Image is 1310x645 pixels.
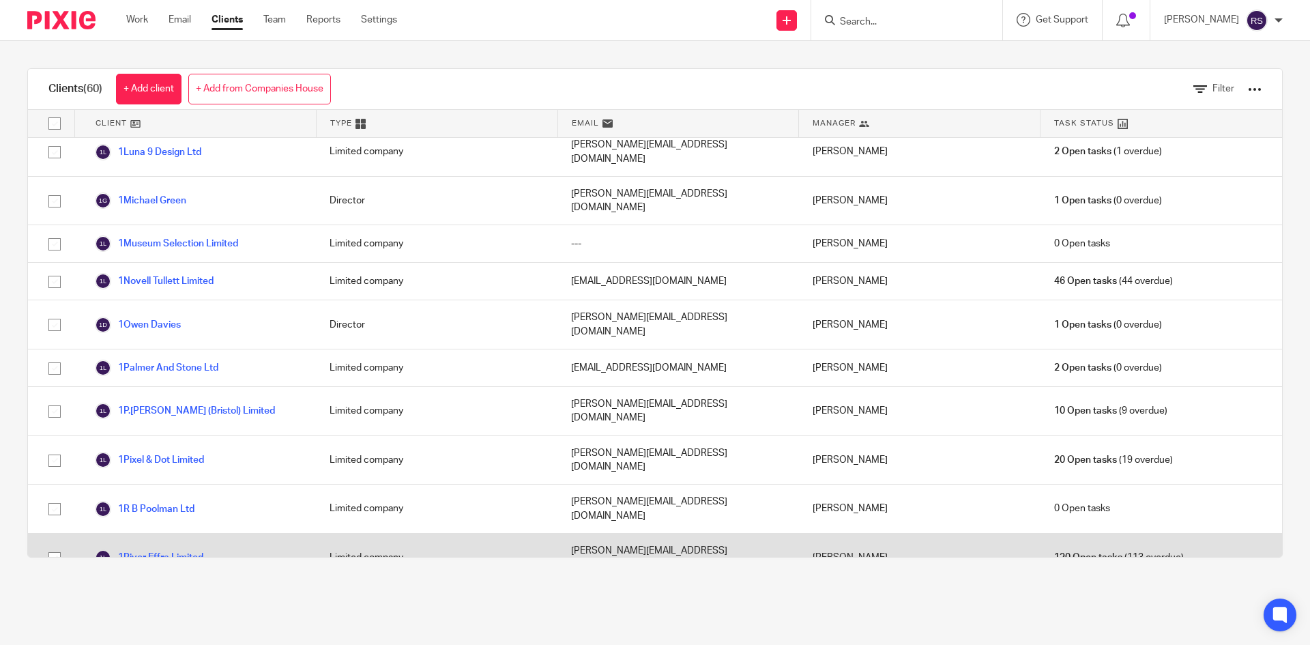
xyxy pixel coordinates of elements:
[557,534,799,582] div: [PERSON_NAME][EMAIL_ADDRESS][DOMAIN_NAME]
[361,13,397,27] a: Settings
[316,300,557,349] div: Director
[316,387,557,435] div: Limited company
[48,82,102,96] h1: Clients
[799,128,1040,176] div: [PERSON_NAME]
[799,349,1040,386] div: [PERSON_NAME]
[799,387,1040,435] div: [PERSON_NAME]
[95,501,194,517] a: 1R B Poolman Ltd
[1054,453,1117,467] span: 20 Open tasks
[557,436,799,485] div: [PERSON_NAME][EMAIL_ADDRESS][DOMAIN_NAME]
[95,192,111,209] img: svg%3E
[1054,117,1114,129] span: Task Status
[263,13,286,27] a: Team
[95,317,111,333] img: svg%3E
[95,452,204,468] a: 1Pixel & Dot Limited
[1054,551,1122,564] span: 120 Open tasks
[572,117,599,129] span: Email
[169,13,191,27] a: Email
[799,177,1040,225] div: [PERSON_NAME]
[557,349,799,386] div: [EMAIL_ADDRESS][DOMAIN_NAME]
[1054,361,1111,375] span: 2 Open tasks
[95,273,111,289] img: svg%3E
[95,403,275,419] a: 1P.[PERSON_NAME] (Bristol) Limited
[95,360,218,376] a: 1Palmer And Stone Ltd
[27,11,96,29] img: Pixie
[95,360,111,376] img: svg%3E
[330,117,352,129] span: Type
[799,300,1040,349] div: [PERSON_NAME]
[95,273,214,289] a: 1Novell Tullett Limited
[42,111,68,137] input: Select all
[1036,15,1088,25] span: Get Support
[95,144,111,160] img: svg%3E
[557,128,799,176] div: [PERSON_NAME][EMAIL_ADDRESS][DOMAIN_NAME]
[126,13,148,27] a: Work
[316,436,557,485] div: Limited company
[1054,318,1162,332] span: (0 overdue)
[1054,551,1184,564] span: (113 overdue)
[1054,145,1162,158] span: (1 overdue)
[557,225,799,262] div: ---
[1054,274,1173,288] span: (44 overdue)
[316,534,557,582] div: Limited company
[1054,194,1111,207] span: 1 Open tasks
[1054,502,1110,515] span: 0 Open tasks
[799,225,1040,262] div: [PERSON_NAME]
[799,485,1040,533] div: [PERSON_NAME]
[316,177,557,225] div: Director
[1054,318,1111,332] span: 1 Open tasks
[557,300,799,349] div: [PERSON_NAME][EMAIL_ADDRESS][DOMAIN_NAME]
[95,501,111,517] img: svg%3E
[557,485,799,533] div: [PERSON_NAME][EMAIL_ADDRESS][DOMAIN_NAME]
[316,225,557,262] div: Limited company
[95,192,186,209] a: 1Michael Green
[799,263,1040,300] div: [PERSON_NAME]
[212,13,243,27] a: Clients
[95,403,111,419] img: svg%3E
[95,317,181,333] a: 1Owen Davies
[95,549,111,566] img: svg%3E
[1054,145,1111,158] span: 2 Open tasks
[306,13,340,27] a: Reports
[1054,404,1117,418] span: 10 Open tasks
[813,117,856,129] span: Manager
[1054,453,1173,467] span: (19 overdue)
[1054,404,1167,418] span: (9 overdue)
[95,235,111,252] img: svg%3E
[839,16,961,29] input: Search
[1054,274,1117,288] span: 46 Open tasks
[83,83,102,94] span: (60)
[1212,84,1234,94] span: Filter
[316,128,557,176] div: Limited company
[316,485,557,533] div: Limited company
[316,263,557,300] div: Limited company
[116,74,181,104] a: + Add client
[1054,361,1162,375] span: (0 overdue)
[1054,237,1110,250] span: 0 Open tasks
[1054,194,1162,207] span: (0 overdue)
[95,235,238,252] a: 1Museum Selection Limited
[316,349,557,386] div: Limited company
[96,117,127,129] span: Client
[799,534,1040,582] div: [PERSON_NAME]
[95,452,111,468] img: svg%3E
[799,436,1040,485] div: [PERSON_NAME]
[1164,13,1239,27] p: [PERSON_NAME]
[188,74,331,104] a: + Add from Companies House
[557,387,799,435] div: [PERSON_NAME][EMAIL_ADDRESS][DOMAIN_NAME]
[557,177,799,225] div: [PERSON_NAME][EMAIL_ADDRESS][DOMAIN_NAME]
[1246,10,1268,31] img: svg%3E
[95,549,203,566] a: 1River Effra Limited
[95,144,201,160] a: 1Luna 9 Design Ltd
[557,263,799,300] div: [EMAIL_ADDRESS][DOMAIN_NAME]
